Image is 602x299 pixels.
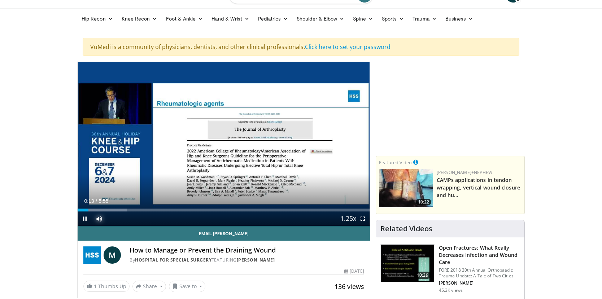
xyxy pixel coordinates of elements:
a: Pediatrics [254,12,292,26]
a: Business [441,12,478,26]
button: Save to [169,281,206,292]
a: M [104,246,121,264]
small: Featured Video [379,159,412,166]
h4: How to Manage or Prevent the Draining Wound [130,246,364,254]
a: 10:29 Open Fractures: What Really Decreases Infection and Wound Care FORE 2018 30th Annual Orthop... [380,244,520,293]
p: 45.3K views [439,287,463,293]
div: By FEATURING [130,257,364,263]
img: 2677e140-ee51-4d40-a5f5-4f29f195cc19.150x105_q85_crop-smart_upscale.jpg [379,169,433,207]
p: [PERSON_NAME] [439,280,520,286]
a: Trauma [408,12,441,26]
a: CAMPs applications in tendon wrapping, vertical wound closure and hu… [437,177,520,198]
h4: Related Videos [380,224,432,233]
a: Knee Recon [117,12,162,26]
button: Pause [78,211,92,226]
span: / [96,198,97,204]
span: 136 views [335,282,364,291]
button: Playback Rate [341,211,355,226]
a: Sports [378,12,409,26]
span: 0:13 [84,198,94,204]
button: Mute [92,211,106,226]
div: [DATE] [344,268,364,275]
div: Progress Bar [78,209,370,211]
a: [PERSON_NAME] [237,257,275,263]
a: Hand & Wrist [207,12,254,26]
img: ded7be61-cdd8-40fc-98a3-de551fea390e.150x105_q85_crop-smart_upscale.jpg [381,245,434,282]
img: Hospital for Special Surgery [83,246,101,264]
span: 10:29 [414,272,431,279]
iframe: Advertisement [396,62,504,152]
a: Shoulder & Elbow [292,12,349,26]
span: 1 [94,283,97,290]
a: Click here to set your password [305,43,391,51]
p: FORE 2018 30th Annual Orthopaedic Trauma Update: A Tale of Two Cities [439,267,520,279]
button: Share [132,281,166,292]
a: Hospital for Special Surgery [135,257,211,263]
a: 1 Thumbs Up [83,281,130,292]
a: Foot & Ankle [162,12,208,26]
a: 10:22 [379,169,433,207]
span: 10:22 [416,199,431,205]
button: Fullscreen [355,211,370,226]
a: Email [PERSON_NAME] [78,226,370,241]
a: Spine [349,12,377,26]
h3: Open Fractures: What Really Decreases Infection and Wound Care [439,244,520,266]
a: Hip Recon [77,12,117,26]
a: [PERSON_NAME]+Nephew [437,169,492,175]
span: 5:55 [99,198,108,204]
div: VuMedi is a community of physicians, dentists, and other clinical professionals. [83,38,519,56]
video-js: Video Player [78,62,370,226]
